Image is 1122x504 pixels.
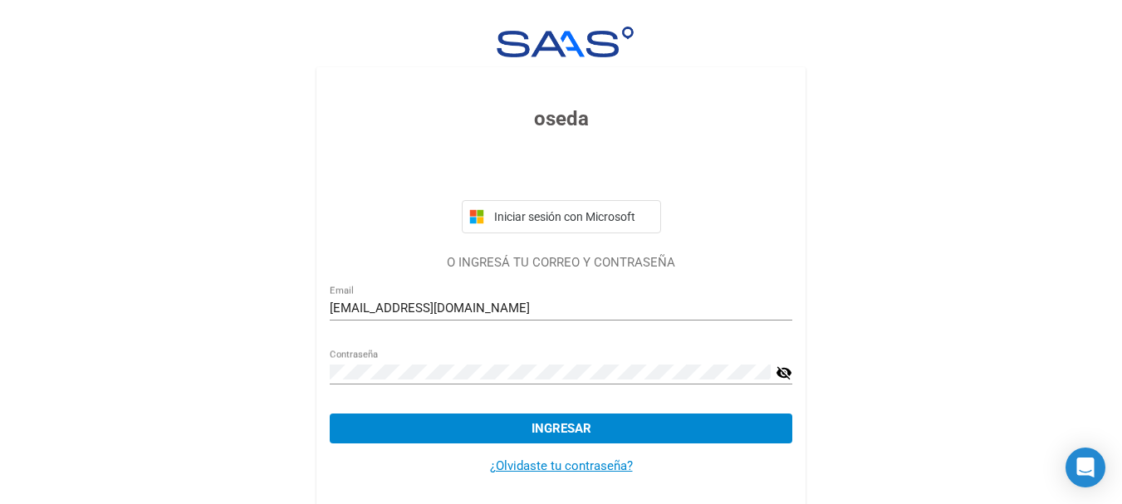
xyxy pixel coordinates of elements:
[776,363,792,383] mat-icon: visibility_off
[1066,448,1105,487] div: Open Intercom Messenger
[532,421,591,436] span: Ingresar
[453,152,669,188] iframe: Botón Iniciar sesión con Google
[462,200,661,233] button: Iniciar sesión con Microsoft
[490,458,633,473] a: ¿Olvidaste tu contraseña?
[330,104,792,134] h3: oseda
[491,210,654,223] span: Iniciar sesión con Microsoft
[330,253,792,272] p: O INGRESÁ TU CORREO Y CONTRASEÑA
[330,413,792,443] button: Ingresar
